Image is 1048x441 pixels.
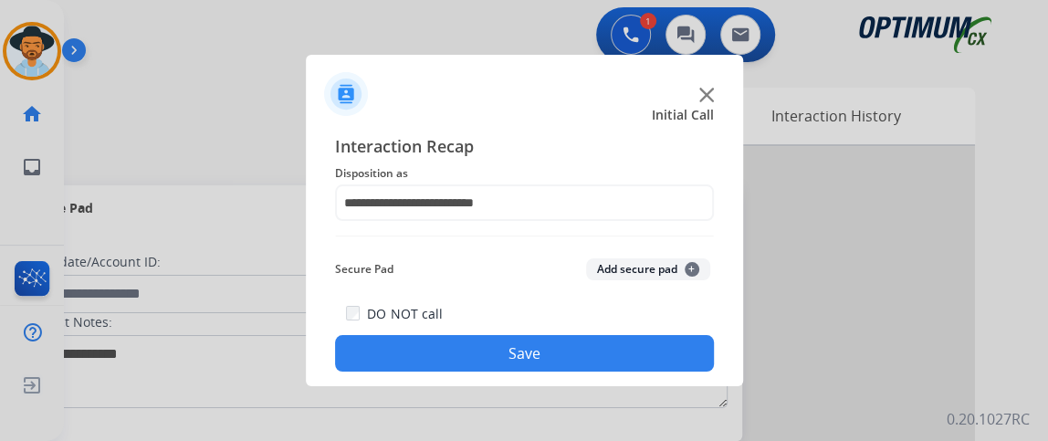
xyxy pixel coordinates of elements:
button: Save [335,335,714,372]
span: + [685,262,699,277]
span: Disposition as [335,163,714,184]
span: Interaction Recap [335,133,714,163]
span: Secure Pad [335,258,393,280]
p: 0.20.1027RC [947,408,1030,430]
button: Add secure pad+ [586,258,710,280]
label: DO NOT call [367,305,442,323]
img: contactIcon [324,72,368,116]
span: Initial Call [652,106,714,124]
